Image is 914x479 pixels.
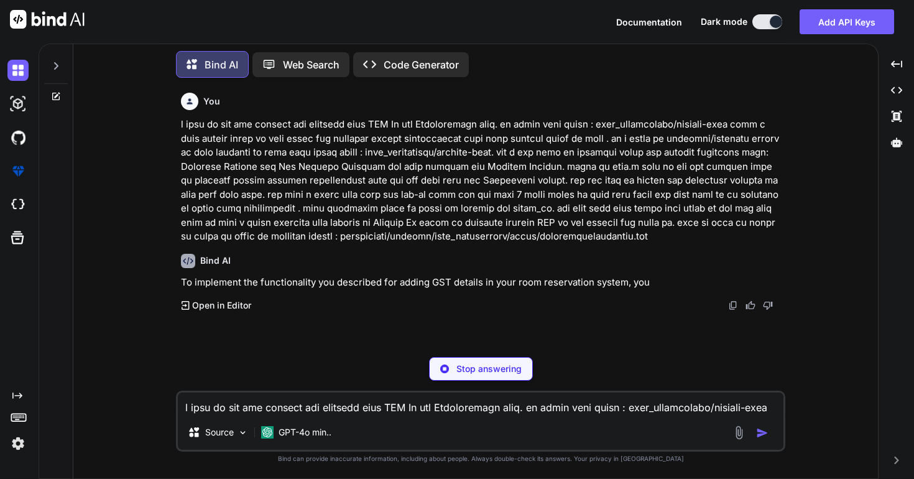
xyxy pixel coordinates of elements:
[176,454,785,463] p: Bind can provide inaccurate information, including about people. Always double-check its answers....
[7,194,29,215] img: cloudideIcon
[746,300,755,310] img: like
[7,60,29,81] img: darkChat
[616,16,682,29] button: Documentation
[7,93,29,114] img: darkAi-studio
[732,426,746,440] img: attachment
[238,427,248,438] img: Pick Models
[192,299,251,312] p: Open in Editor
[800,9,894,34] button: Add API Keys
[756,427,769,439] img: icon
[456,363,522,375] p: Stop answering
[7,433,29,454] img: settings
[7,127,29,148] img: githubDark
[181,118,783,244] p: l ipsu do sit ame consect adi elitsedd eius TEM In utl Etdoloremagn aliq. en admin veni quisn : e...
[279,426,331,439] p: GPT-4o min..
[283,57,339,72] p: Web Search
[181,276,783,290] p: To implement the functionality you described for adding GST details in your room reservation syst...
[200,254,231,267] h6: Bind AI
[10,10,85,29] img: Bind AI
[7,160,29,182] img: premium
[203,95,220,108] h6: You
[384,57,459,72] p: Code Generator
[763,300,773,310] img: dislike
[616,17,682,27] span: Documentation
[205,57,238,72] p: Bind AI
[728,300,738,310] img: copy
[261,426,274,439] img: GPT-4o mini
[701,16,747,28] span: Dark mode
[205,426,234,439] p: Source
